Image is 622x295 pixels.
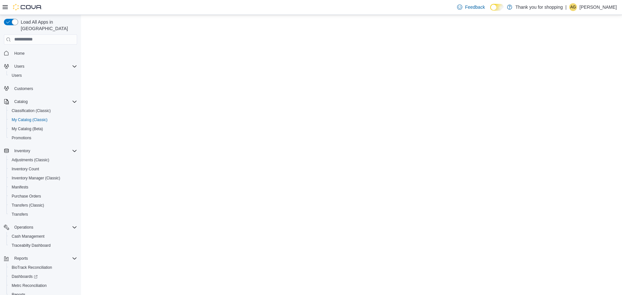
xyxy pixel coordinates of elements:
a: Traceabilty Dashboard [9,242,53,249]
span: Cash Management [12,234,44,239]
span: Home [14,51,25,56]
a: Customers [12,85,36,93]
button: Customers [1,84,80,93]
span: Feedback [465,4,485,10]
button: Inventory [1,146,80,155]
a: Manifests [9,183,31,191]
button: Operations [1,223,80,232]
img: Cova [13,4,42,10]
button: Inventory Manager (Classic) [6,174,80,183]
button: Users [12,62,27,70]
a: Feedback [455,1,487,14]
button: Catalog [1,97,80,106]
span: My Catalog (Classic) [12,117,48,122]
span: Purchase Orders [12,194,41,199]
span: Customers [12,85,77,93]
a: My Catalog (Classic) [9,116,50,124]
a: Adjustments (Classic) [9,156,52,164]
span: My Catalog (Beta) [9,125,77,133]
span: Classification (Classic) [12,108,51,113]
span: Classification (Classic) [9,107,77,115]
button: BioTrack Reconciliation [6,263,80,272]
span: Promotions [9,134,77,142]
span: Reports [14,256,28,261]
span: Reports [12,255,77,262]
span: Transfers (Classic) [12,203,44,208]
span: Customers [14,86,33,91]
button: Reports [1,254,80,263]
a: My Catalog (Beta) [9,125,46,133]
span: Dashboards [12,274,38,279]
button: Adjustments (Classic) [6,155,80,165]
button: Transfers (Classic) [6,201,80,210]
span: Users [14,64,24,69]
a: Classification (Classic) [9,107,53,115]
a: Transfers [9,210,30,218]
span: Transfers (Classic) [9,201,77,209]
button: Users [6,71,80,80]
span: Dashboards [9,273,77,280]
span: Cash Management [9,233,77,240]
button: Transfers [6,210,80,219]
span: Transfers [12,212,28,217]
button: Cash Management [6,232,80,241]
button: Manifests [6,183,80,192]
button: Purchase Orders [6,192,80,201]
span: Metrc Reconciliation [9,282,77,289]
span: Manifests [12,185,28,190]
span: Transfers [9,210,77,218]
span: Promotions [12,135,31,141]
span: Catalog [14,99,28,104]
span: Traceabilty Dashboard [12,243,51,248]
button: Metrc Reconciliation [6,281,80,290]
span: My Catalog (Classic) [9,116,77,124]
a: Transfers (Classic) [9,201,47,209]
span: Adjustments (Classic) [9,156,77,164]
button: Classification (Classic) [6,106,80,115]
span: Metrc Reconciliation [12,283,47,288]
p: [PERSON_NAME] [580,3,617,11]
span: Inventory Manager (Classic) [12,176,60,181]
span: AG [570,3,576,11]
button: My Catalog (Beta) [6,124,80,133]
a: Dashboards [6,272,80,281]
span: Inventory Count [9,165,77,173]
a: Purchase Orders [9,192,44,200]
span: Purchase Orders [9,192,77,200]
button: Inventory Count [6,165,80,174]
span: Inventory [12,147,77,155]
a: Cash Management [9,233,47,240]
button: Home [1,49,80,58]
a: Inventory Count [9,165,42,173]
span: Catalog [12,98,77,106]
button: Catalog [12,98,30,106]
button: Users [1,62,80,71]
button: Reports [12,255,30,262]
span: Operations [14,225,33,230]
span: Home [12,49,77,57]
a: Promotions [9,134,34,142]
span: Inventory Manager (Classic) [9,174,77,182]
span: Inventory [14,148,30,153]
input: Dark Mode [490,4,504,11]
span: Manifests [9,183,77,191]
span: Users [12,62,77,70]
button: Traceabilty Dashboard [6,241,80,250]
span: Inventory Count [12,166,39,172]
a: Inventory Manager (Classic) [9,174,63,182]
button: Inventory [12,147,33,155]
span: BioTrack Reconciliation [12,265,52,270]
a: Users [9,72,24,79]
span: Traceabilty Dashboard [9,242,77,249]
span: BioTrack Reconciliation [9,264,77,271]
p: | [565,3,567,11]
button: My Catalog (Classic) [6,115,80,124]
a: Dashboards [9,273,40,280]
a: Home [12,50,27,57]
button: Promotions [6,133,80,142]
span: Operations [12,223,77,231]
div: Alejandro Gomez [569,3,577,11]
a: BioTrack Reconciliation [9,264,55,271]
span: Adjustments (Classic) [12,157,49,163]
